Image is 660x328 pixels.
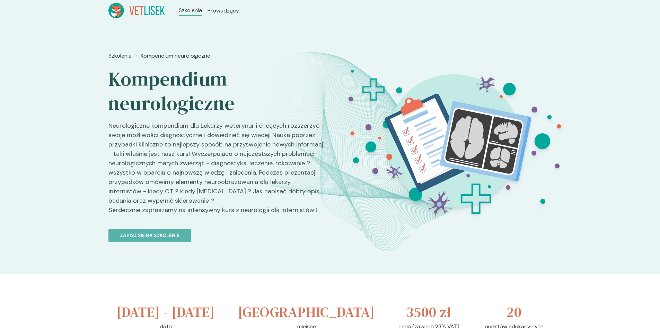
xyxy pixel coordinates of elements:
[179,6,202,15] a: Szkolenia
[120,232,179,239] p: Zapisz się na szkolenie
[108,220,325,242] a: Zapisz się na szkolenie
[108,67,325,116] h2: Kompendium neurologiczne
[108,52,132,60] a: Szkolenia
[238,302,375,322] h3: [GEOGRAPHIC_DATA]
[141,52,210,60] a: Kompendium neurologiczne
[329,49,575,234] img: Z2B81JbqstJ98kzt_Neuroo_BT.svg
[108,121,325,220] p: Neurologiczne kompendium dla Lekarzy weterynarii chcących rozszerzyć swoje możliwości diagnostycz...
[108,229,191,242] button: Zapisz się na szkolenie
[208,7,239,15] a: Prowadzący
[117,302,215,322] h3: [DATE] - [DATE]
